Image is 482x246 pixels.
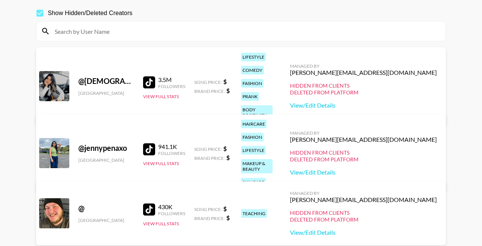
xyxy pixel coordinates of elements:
[226,87,230,94] strong: $
[241,79,264,88] div: fashion
[223,78,227,85] strong: $
[241,53,266,61] div: lifestyle
[290,229,437,236] a: View/Edit Details
[194,88,225,94] span: Brand Price:
[223,205,227,212] strong: $
[241,159,273,173] div: makeup & beauty
[158,211,185,216] div: Followers
[290,216,437,223] div: Deleted from Platform
[290,136,437,143] div: [PERSON_NAME][EMAIL_ADDRESS][DOMAIN_NAME]
[290,89,437,96] div: Deleted from Platform
[290,190,437,196] div: Managed By
[158,84,185,89] div: Followers
[241,92,259,101] div: prank
[194,146,222,152] span: Song Price:
[290,156,437,163] div: Deleted from Platform
[194,207,222,212] span: Song Price:
[143,94,179,99] button: View Full Stats
[290,210,437,216] div: Hidden from Clients
[78,76,134,86] div: @ [DEMOGRAPHIC_DATA]
[226,154,230,161] strong: $
[158,76,185,84] div: 3.5M
[158,203,185,211] div: 430K
[78,143,134,153] div: @ jennypenaxo
[241,146,266,155] div: lifestyle
[226,214,230,221] strong: $
[241,209,267,218] div: teaching
[48,9,133,18] span: Show Hidden/Deleted Creators
[78,217,134,223] div: [GEOGRAPHIC_DATA]
[290,196,437,203] div: [PERSON_NAME][EMAIL_ADDRESS][DOMAIN_NAME]
[290,149,437,156] div: Hidden from Clients
[194,216,225,221] span: Brand Price:
[290,63,437,69] div: Managed By
[143,161,179,166] button: View Full Stats
[290,130,437,136] div: Managed By
[290,169,437,176] a: View/Edit Details
[241,105,273,120] div: body positivity
[290,69,437,76] div: [PERSON_NAME][EMAIL_ADDRESS][DOMAIN_NAME]
[158,143,185,150] div: 941.1K
[223,145,227,152] strong: $
[78,157,134,163] div: [GEOGRAPHIC_DATA]
[78,90,134,96] div: [GEOGRAPHIC_DATA]
[241,120,267,128] div: haircare
[194,79,222,85] span: Song Price:
[143,221,179,226] button: View Full Stats
[290,82,437,89] div: Hidden from Clients
[290,102,437,109] a: View/Edit Details
[241,178,266,187] div: skincare
[241,66,264,74] div: comedy
[78,203,134,213] div: @
[158,150,185,156] div: Followers
[241,133,264,141] div: fashion
[194,155,225,161] span: Brand Price:
[50,25,441,37] input: Search by User Name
